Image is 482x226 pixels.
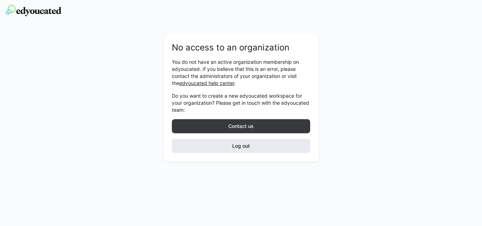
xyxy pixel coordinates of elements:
img: edyoucated [6,5,61,16]
p: Do you want to create a new edyoucated workspace for your organization? Please get in touch with ... [172,92,310,114]
button: Log out [172,139,310,153]
h2: No access to an organization [172,42,310,53]
a: edyoucated help center [179,80,234,86]
p: You do not have an active organization membership on edyoucated. If you believe that this is an e... [172,59,310,87]
span: Log out [231,142,251,149]
span: Contact us [227,123,255,130]
button: Contact us [172,119,310,133]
